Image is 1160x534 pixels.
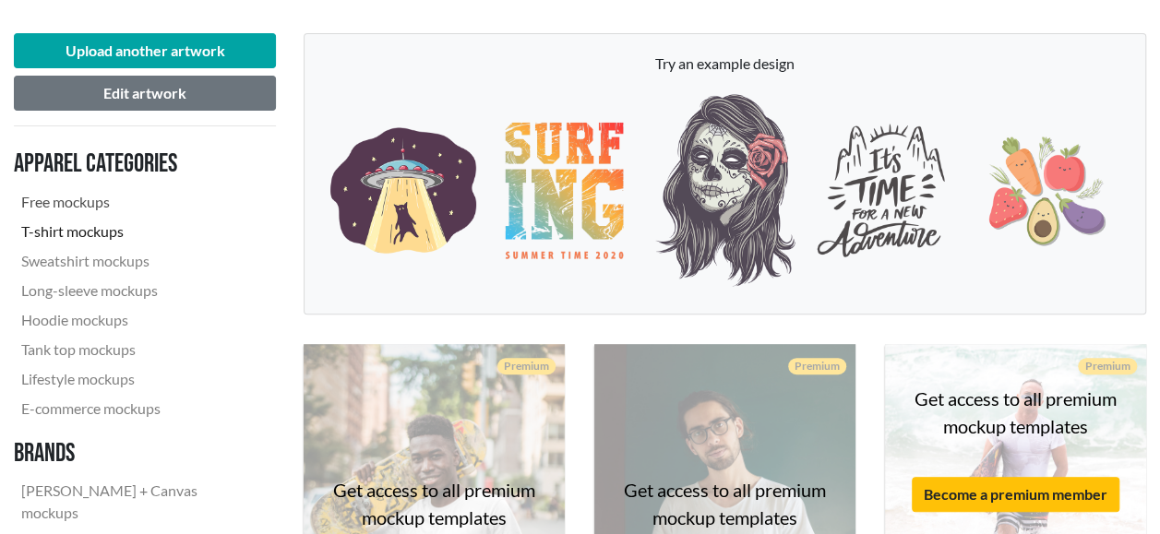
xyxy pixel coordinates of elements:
button: Upload another artwork [14,33,276,68]
a: Sweatshirt mockups [14,246,261,276]
h3: Apparel categories [14,148,261,180]
button: Edit artwork [14,76,276,111]
a: Hoodie mockups [14,305,261,335]
p: Get access to all premium mockup templates [613,476,837,531]
h3: Brands [14,438,261,469]
p: Try an example design [323,53,1127,75]
a: E-commerce mockups [14,394,261,423]
p: Get access to all premium mockup templates [903,385,1128,440]
a: Long-sleeve mockups [14,276,261,305]
a: Lifestyle mockups [14,364,261,394]
a: Tank top mockups [14,335,261,364]
a: [PERSON_NAME] + Canvas mockups [14,476,261,528]
a: Free mockups [14,187,261,217]
a: T-shirt mockups [14,217,261,246]
button: Become a premium member [912,477,1119,512]
p: Get access to all premium mockup templates [322,476,546,531]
